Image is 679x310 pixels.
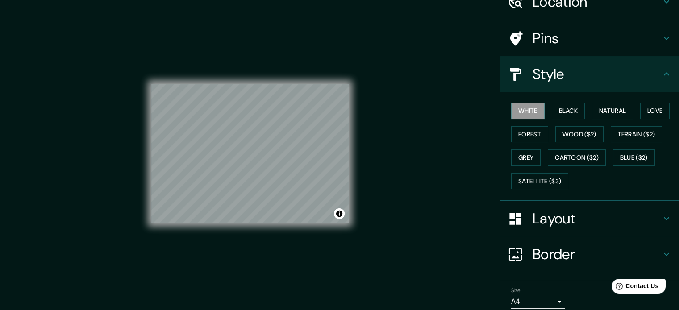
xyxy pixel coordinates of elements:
[533,210,661,227] h4: Layout
[592,103,633,119] button: Natural
[600,275,669,300] iframe: Help widget launcher
[511,103,545,119] button: White
[151,84,349,223] canvas: Map
[511,294,565,309] div: A4
[511,287,521,294] label: Size
[613,149,655,166] button: Blue ($2)
[611,126,662,143] button: Terrain ($2)
[511,126,548,143] button: Forest
[533,65,661,83] h4: Style
[511,173,568,190] button: Satellite ($3)
[500,21,679,56] div: Pins
[548,149,606,166] button: Cartoon ($2)
[500,56,679,92] div: Style
[555,126,604,143] button: Wood ($2)
[533,29,661,47] h4: Pins
[511,149,541,166] button: Grey
[500,236,679,272] div: Border
[640,103,670,119] button: Love
[552,103,585,119] button: Black
[500,201,679,236] div: Layout
[334,208,345,219] button: Toggle attribution
[533,245,661,263] h4: Border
